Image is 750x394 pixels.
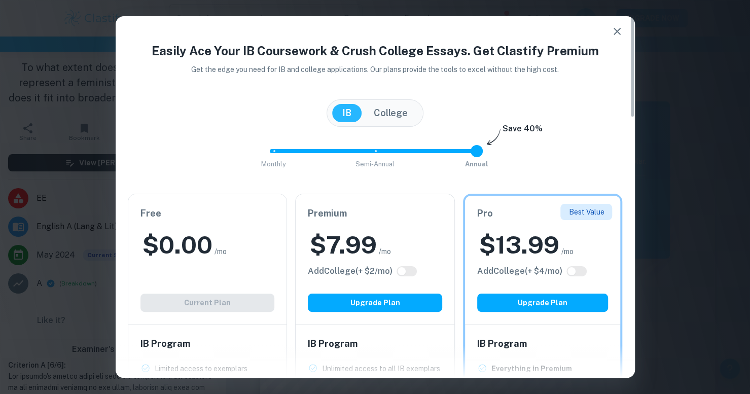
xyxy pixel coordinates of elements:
button: IB [332,104,362,122]
p: Best Value [568,206,604,218]
span: Monthly [261,160,286,168]
button: Upgrade Plan [477,294,609,312]
h6: Pro [477,206,609,221]
span: Semi-Annual [355,160,395,168]
h6: Click to see all the additional College features. [477,265,562,277]
h2: $ 7.99 [310,229,377,261]
button: Upgrade Plan [308,294,442,312]
h6: Premium [308,206,442,221]
h6: IB Program [140,337,275,351]
button: College [364,104,418,122]
span: /mo [561,246,574,257]
span: /mo [379,246,391,257]
h6: Free [140,206,275,221]
h6: IB Program [308,337,442,351]
img: subscription-arrow.svg [487,129,501,146]
h6: Click to see all the additional College features. [308,265,392,277]
h6: Save 40% [503,123,543,140]
p: Get the edge you need for IB and college applications. Our plans provide the tools to excel witho... [177,64,573,75]
span: Annual [465,160,488,168]
h2: $ 13.99 [479,229,559,261]
h6: IB Program [477,337,609,351]
h2: $ 0.00 [142,229,212,261]
span: /mo [215,246,227,257]
h4: Easily Ace Your IB Coursework & Crush College Essays. Get Clastify Premium [128,42,623,60]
